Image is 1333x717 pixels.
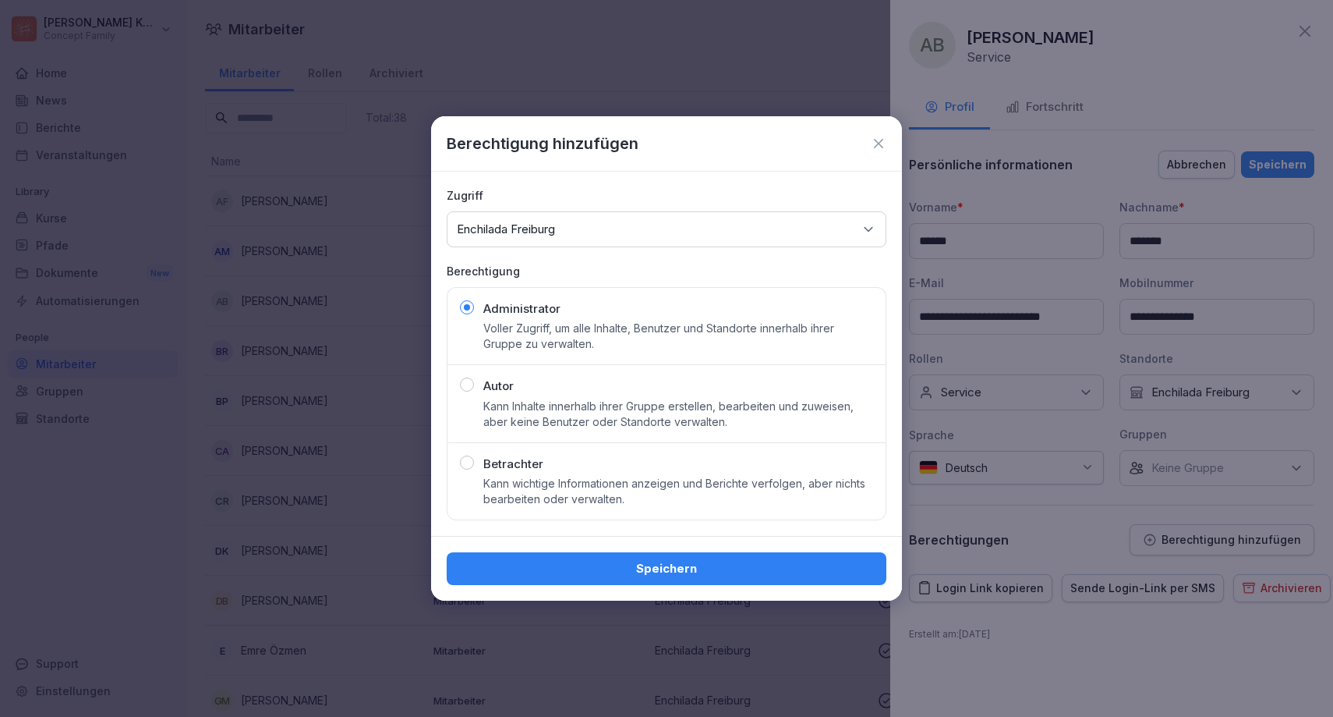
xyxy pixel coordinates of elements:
[447,552,886,585] button: Speichern
[447,132,638,155] p: Berechtigung hinzufügen
[483,476,873,507] p: Kann wichtige Informationen anzeigen und Berichte verfolgen, aber nichts bearbeiten oder verwalten.
[459,560,874,577] div: Speichern
[483,456,543,474] p: Betrachter
[483,321,873,352] p: Voller Zugriff, um alle Inhalte, Benutzer und Standorte innerhalb ihrer Gruppe zu verwalten.
[457,222,555,237] p: Enchilada Freiburg
[483,378,514,396] p: Autor
[483,300,560,318] p: Administrator
[447,263,886,279] p: Berechtigung
[447,187,886,204] p: Zugriff
[483,399,873,430] p: Kann Inhalte innerhalb ihrer Gruppe erstellen, bearbeiten und zuweisen, aber keine Benutzer oder ...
